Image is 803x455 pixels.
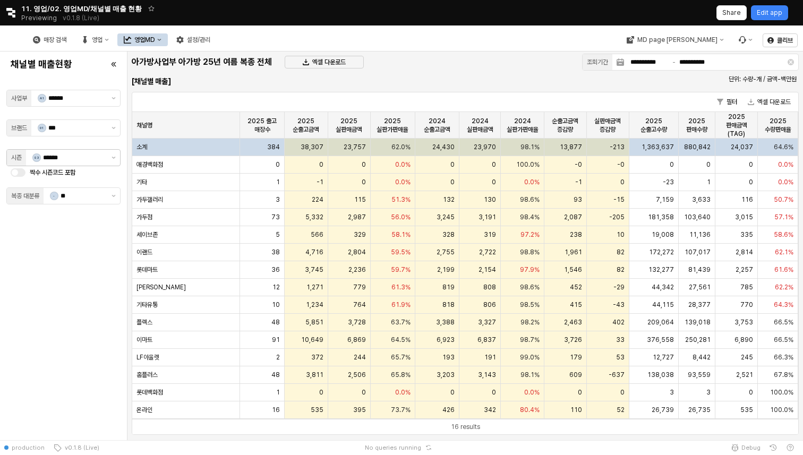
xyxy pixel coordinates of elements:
span: 10,649 [301,336,323,344]
p: 엑셀 다운로드 [312,58,346,66]
span: 26,739 [652,406,674,414]
span: 98.1% [520,371,540,379]
span: 785 [740,283,753,291]
h6: [채널별 매출] [132,76,348,86]
span: 온라인 [136,406,152,414]
h4: 채널별 매출현황 [11,59,93,70]
span: 0 [492,160,496,169]
span: 0.0% [524,178,540,186]
span: 806 [483,301,496,309]
span: 98.5% [520,301,540,309]
span: -1 [575,178,582,186]
span: 2,521 [736,371,753,379]
span: 27,561 [689,283,711,291]
span: 짝수 시즌코드 포함 [30,169,75,176]
span: 0 [578,388,582,397]
span: 67.8% [774,371,793,379]
div: 설정/관리 [170,33,217,46]
div: 16 results [451,422,480,432]
span: 329 [354,230,366,239]
span: 819 [442,283,455,291]
span: 19,008 [652,230,674,239]
span: 80.4% [520,406,540,414]
span: Debug [741,443,761,452]
span: 62.1% [775,248,793,256]
span: 3,753 [734,318,753,327]
span: 1 [276,388,280,397]
button: 제안 사항 표시 [107,90,120,106]
button: Clear [788,59,794,65]
span: 3,143 [478,371,496,379]
span: 0.0% [395,178,411,186]
span: 73 [271,213,280,221]
span: 12,727 [653,353,674,362]
span: 770 [740,301,753,309]
span: 5 [276,230,280,239]
div: MD page [PERSON_NAME] [637,36,717,44]
span: 97.2% [520,230,540,239]
span: 62.0% [391,143,411,151]
span: 64.3% [774,301,793,309]
div: 영업 [75,33,115,46]
div: 시즌 [11,152,22,163]
span: 58.6% [774,230,793,239]
span: 56.0% [391,213,411,221]
div: 조회기간 [587,57,608,67]
span: 6,890 [734,336,753,344]
span: 61.3% [391,283,411,291]
span: -1 [317,178,323,186]
span: 0 [620,388,625,397]
span: 5,332 [305,213,323,221]
span: 4,716 [305,248,323,256]
span: S3 [33,154,40,161]
span: 566 [311,230,323,239]
span: 10 [272,301,280,309]
span: 48 [271,318,280,327]
button: Close [197,438,250,455]
span: - [50,192,58,200]
span: [PERSON_NAME] [136,283,186,291]
div: MD page 이동 [620,33,730,46]
span: 130 [484,195,496,204]
span: 98.2% [520,318,540,327]
span: production [12,443,45,452]
span: 61.9% [391,301,411,309]
span: 0 [492,178,496,186]
span: 73.7% [391,406,411,414]
button: 제안 사항 표시 [107,120,120,136]
div: 설정/관리 [187,36,210,44]
button: Add app to favorites [146,3,157,14]
div: 브랜드 [11,123,27,133]
span: 44,342 [652,283,674,291]
span: 63.7% [391,318,411,327]
span: 3 [276,195,280,204]
span: 1 [707,178,711,186]
span: 0 [362,388,366,397]
span: 880,842 [684,143,711,151]
span: 3,745 [305,265,323,274]
span: 2,755 [437,248,455,256]
main: App Frame [127,51,803,440]
span: 376,558 [647,336,674,344]
span: 93,559 [688,371,711,379]
span: 채널명 [136,121,152,130]
span: 순출고금액 증감량 [549,117,582,134]
p: v0.1.8 (Live) [63,14,99,22]
span: 24,430 [432,143,455,151]
span: 38,307 [301,143,323,151]
span: 2,087 [564,213,582,221]
span: 808 [483,283,496,291]
span: 23,970 [474,143,496,151]
button: Help [782,440,799,455]
span: 64.6% [774,143,793,151]
span: 116 [741,195,753,204]
span: -637 [609,371,625,379]
span: 3,015 [735,213,753,221]
span: 53 [616,353,625,362]
span: 535 [740,406,753,414]
span: 0.0% [778,178,793,186]
span: 6,869 [347,336,366,344]
span: 181,358 [648,213,674,221]
h5: 아가방사업부 아가방 25년 여름 복종 전체 [132,57,272,67]
span: 12 [272,283,280,291]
